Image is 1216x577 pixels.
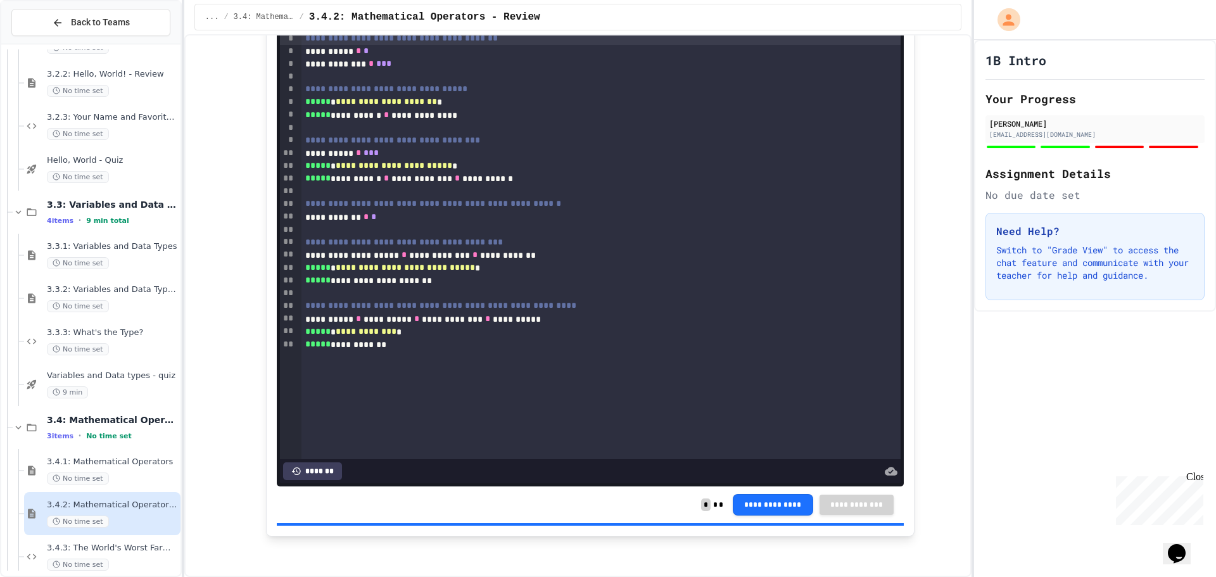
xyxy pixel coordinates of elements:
span: 3.4.2: Mathematical Operators - Review [309,10,540,25]
span: No time set [47,257,109,269]
div: My Account [984,5,1023,34]
div: [PERSON_NAME] [989,118,1201,129]
span: 3.2.2: Hello, World! - Review [47,69,178,80]
span: / [300,12,304,22]
span: No time set [47,559,109,571]
span: • [79,215,81,225]
span: No time set [47,472,109,485]
span: No time set [47,300,109,312]
div: Chat with us now!Close [5,5,87,80]
span: • [79,431,81,441]
span: 9 min [47,386,88,398]
span: 4 items [47,217,73,225]
span: Back to Teams [71,16,130,29]
span: No time set [47,171,109,183]
h2: Assignment Details [985,165,1205,182]
span: 3.3.3: What's the Type? [47,327,178,338]
span: 3.3: Variables and Data Types [47,199,178,210]
iframe: chat widget [1163,526,1203,564]
span: ... [205,12,219,22]
div: [EMAIL_ADDRESS][DOMAIN_NAME] [989,130,1201,139]
span: Variables and Data types - quiz [47,371,178,381]
span: 3 items [47,432,73,440]
span: 3.3.1: Variables and Data Types [47,241,178,252]
span: 3.3.2: Variables and Data Types - Review [47,284,178,295]
span: 3.4.1: Mathematical Operators [47,457,178,467]
span: 3.4: Mathematical Operators [234,12,294,22]
span: 3.2.3: Your Name and Favorite Movie [47,112,178,123]
span: 9 min total [86,217,129,225]
span: No time set [47,516,109,528]
span: 3.4.3: The World's Worst Farmers Market [47,543,178,554]
span: No time set [86,432,132,440]
h1: 1B Intro [985,51,1046,69]
span: / [224,12,228,22]
span: 3.4.2: Mathematical Operators - Review [47,500,178,510]
iframe: chat widget [1111,471,1203,525]
h3: Need Help? [996,224,1194,239]
p: Switch to "Grade View" to access the chat feature and communicate with your teacher for help and ... [996,244,1194,282]
span: 3.4: Mathematical Operators [47,414,178,426]
span: Hello, World - Quiz [47,155,178,166]
span: No time set [47,128,109,140]
div: No due date set [985,187,1205,203]
span: No time set [47,343,109,355]
h2: Your Progress [985,90,1205,108]
span: No time set [47,85,109,97]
